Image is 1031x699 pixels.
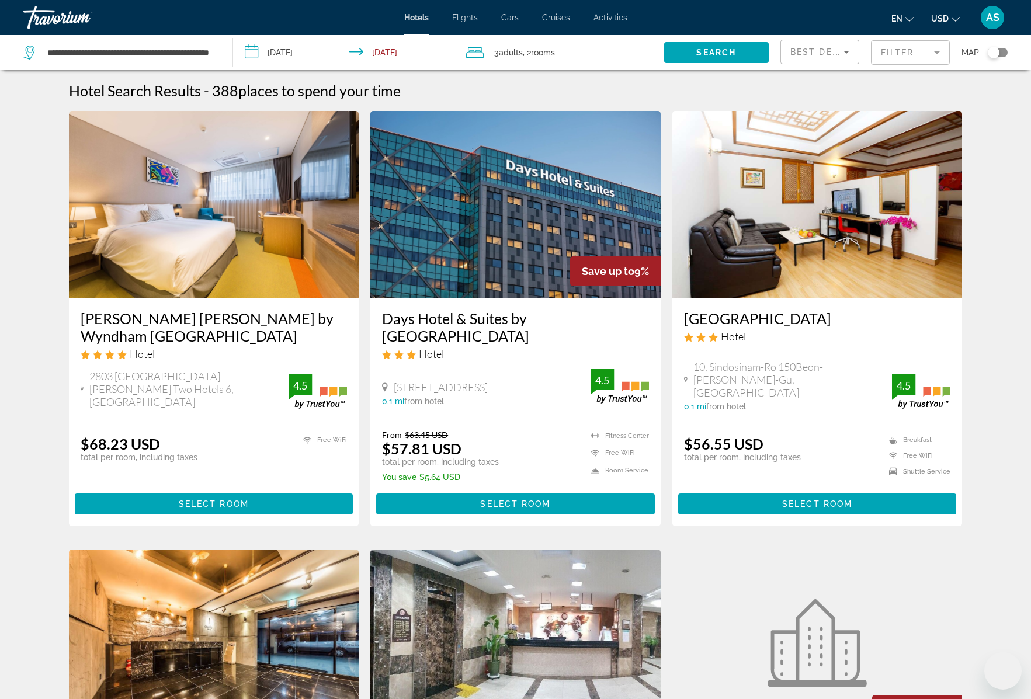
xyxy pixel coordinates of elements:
[931,10,960,27] button: Change currency
[678,493,957,514] button: Select Room
[404,13,429,22] a: Hotels
[382,472,499,482] p: $5.64 USD
[570,256,661,286] div: 9%
[382,309,649,345] a: Days Hotel & Suites by [GEOGRAPHIC_DATA]
[382,430,402,440] span: From
[986,12,999,23] span: AS
[684,309,951,327] a: [GEOGRAPHIC_DATA]
[892,378,915,392] div: 4.5
[382,397,404,406] span: 0.1 mi
[297,435,347,445] li: Free WiFi
[23,2,140,33] a: Travorium
[69,82,201,99] h1: Hotel Search Results
[405,430,448,440] del: $63.45 USD
[591,369,649,404] img: trustyou-badge.svg
[790,47,851,57] span: Best Deals
[664,42,769,63] button: Search
[179,499,249,509] span: Select Room
[696,48,736,57] span: Search
[891,14,902,23] span: en
[89,370,289,408] span: 2803 [GEOGRAPHIC_DATA][PERSON_NAME] Two Hotels 6, [GEOGRAPHIC_DATA]
[684,330,951,343] div: 3 star Hotel
[204,82,209,99] span: -
[494,44,523,61] span: 3
[883,467,950,477] li: Shuttle Service
[81,309,348,345] a: [PERSON_NAME] [PERSON_NAME] by Wyndham [GEOGRAPHIC_DATA]
[706,402,746,411] span: from hotel
[684,453,801,462] p: total per room, including taxes
[75,496,353,509] a: Select Room
[501,13,519,22] a: Cars
[238,82,401,99] span: places to spend your time
[452,13,478,22] a: Flights
[585,430,649,441] li: Fitness Center
[790,45,849,59] mat-select: Sort by
[376,496,655,509] a: Select Room
[531,48,555,57] span: rooms
[81,453,197,462] p: total per room, including taxes
[585,465,649,477] li: Room Service
[672,111,963,298] img: Hotel image
[768,599,867,687] img: Hotel image
[382,347,649,360] div: 3 star Hotel
[382,457,499,467] p: total per room, including taxes
[499,48,523,57] span: Adults
[75,493,353,514] button: Select Room
[591,373,614,387] div: 4.5
[984,652,1022,690] iframe: Кнопка запуска окна обмена сообщениями
[233,35,454,70] button: Check-in date: Sep 18, 2025 Check-out date: Sep 19, 2025
[289,378,312,392] div: 4.5
[404,397,444,406] span: from hotel
[585,447,649,459] li: Free WiFi
[891,10,914,27] button: Change language
[81,347,348,360] div: 4 star Hotel
[871,40,950,65] button: Filter
[931,14,949,23] span: USD
[523,44,555,61] span: , 2
[883,451,950,461] li: Free WiFi
[582,265,634,277] span: Save up to
[480,499,550,509] span: Select Room
[979,47,1008,58] button: Toggle map
[69,111,359,298] img: Hotel image
[678,496,957,509] a: Select Room
[977,5,1008,30] button: User Menu
[394,381,488,394] span: [STREET_ADDRESS]
[721,330,746,343] span: Hotel
[892,374,950,409] img: trustyou-badge.svg
[81,435,160,453] ins: $68.23 USD
[693,360,893,399] span: 10, Sindosinam-Ro 150Beon-[PERSON_NAME]-Gu, [GEOGRAPHIC_DATA]
[130,347,155,360] span: Hotel
[961,44,979,61] span: Map
[883,435,950,445] li: Breakfast
[542,13,570,22] a: Cruises
[370,111,661,298] img: Hotel image
[212,82,401,99] h2: 388
[376,493,655,514] button: Select Room
[382,472,416,482] span: You save
[419,347,444,360] span: Hotel
[289,374,347,409] img: trustyou-badge.svg
[782,499,852,509] span: Select Room
[454,35,664,70] button: Travelers: 3 adults, 0 children
[684,402,706,411] span: 0.1 mi
[593,13,627,22] a: Activities
[382,440,461,457] ins: $57.81 USD
[684,435,763,453] ins: $56.55 USD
